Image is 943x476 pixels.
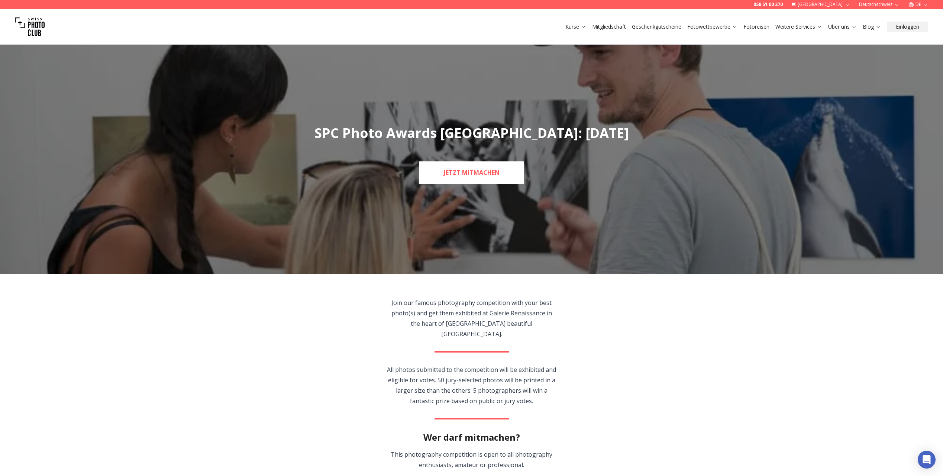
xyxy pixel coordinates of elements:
a: Über uns [828,23,857,30]
a: JETZT MITMACHEN [419,161,524,184]
a: 058 51 00 270 [753,1,783,7]
button: Weitere Services [772,22,825,32]
button: Mitgliedschaft [589,22,629,32]
a: Fotowettbewerbe [687,23,737,30]
img: Swiss photo club [15,12,45,42]
button: Kurse [562,22,589,32]
a: Weitere Services [775,23,822,30]
h2: Wer darf mitmachen? [423,431,520,443]
a: Geschenkgutscheine [632,23,681,30]
button: Über uns [825,22,860,32]
p: Join our famous photography competition with your best photo(s) and get them exhibited at Galerie... [387,297,556,339]
a: Fotoreisen [743,23,769,30]
button: Fotowettbewerbe [684,22,740,32]
p: All photos submitted to the competition will be exhibited and eligible for votes. 50 jury-selecte... [387,364,556,406]
button: Fotoreisen [740,22,772,32]
div: Open Intercom Messenger [918,451,936,469]
p: This photography competition is open to all photography enthusiasts, amateur or professional. [387,449,556,470]
button: Blog [860,22,884,32]
a: Blog [863,23,881,30]
a: Kurse [565,23,586,30]
button: Geschenkgutscheine [629,22,684,32]
button: Einloggen [887,22,928,32]
a: Mitgliedschaft [592,23,626,30]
